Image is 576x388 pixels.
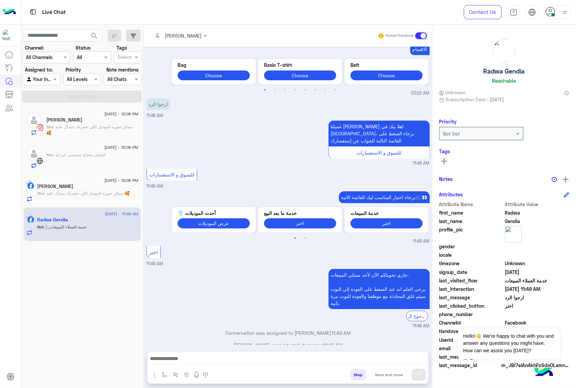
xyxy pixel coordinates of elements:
img: send message [416,371,422,378]
h5: Radwa Gendia [483,67,525,75]
button: اختر [264,218,336,228]
label: Priority [66,66,81,73]
label: Assigned to: [25,66,53,73]
button: search [86,30,103,44]
span: locale [439,251,504,258]
small: Human Handover [386,33,414,38]
img: picture [26,214,32,220]
p: Live Chat [42,8,66,17]
span: ممكن صوره الموديل اللي حضرتك بتسأل عليه 🥰 [44,191,130,196]
span: 11:48 AM [413,160,430,167]
span: HandoverOn [439,328,504,335]
span: 11:49 AM [332,330,351,336]
span: profile_pic [439,226,504,242]
button: create order [181,369,192,380]
label: Channel: [25,44,44,51]
span: 11:49 AM [147,261,163,266]
button: 2 of 2 [302,235,309,242]
button: 2 of 4 [271,87,278,93]
span: last_visited_flow [439,277,504,284]
span: للتسوق و الاستفسارات [357,150,401,156]
a: tab [507,5,520,19]
span: Unknown [439,89,466,96]
p: 9/9/2025, 11:48 AM [329,120,430,146]
span: timezone [439,260,504,267]
p: خدمة ما بعد البيع [264,210,336,217]
img: defaultAdmin.png [26,146,42,161]
button: Choose [264,71,336,80]
img: Facebook [27,183,34,189]
span: 11:49 AM [147,184,163,189]
span: last_message_sentiment [439,353,504,360]
span: Attribute Name [439,201,504,208]
p: Conversation was assigned to [PERSON_NAME] [147,329,430,336]
p: [PERSON_NAME] asked to talk to human [147,341,430,349]
p: 9/9/2025, 11:49 AM [339,191,430,203]
img: Trigger scenario [173,372,178,378]
h6: Tags [439,148,569,154]
span: Hello!👋 We're happy to chat with you and answer any questions you might have. How can we assist y... [458,328,560,359]
span: 11:49 AM [413,323,430,329]
span: اختر [149,249,158,255]
span: [DATE] - 12:06 PM [104,177,138,184]
button: Send and close [371,369,407,381]
h6: Reachable [492,78,516,84]
button: عرض الموديلات [178,218,250,228]
span: [DATE] - 11:49 AM [105,211,138,217]
a: Contact Us [464,5,502,19]
span: null [505,243,570,250]
img: Facebook [27,216,34,223]
span: ممكن صوره الموديل اللي حضرتك بتسأل عليه 🥰 [47,124,133,135]
span: phone_number [439,311,504,318]
span: UserId [439,336,504,343]
img: 713415422032625 [3,29,15,41]
span: Subscription Date : [DATE] [446,96,504,103]
img: select flow [162,372,167,378]
span: 2025-09-09T08:49:12.627Z [505,285,570,293]
span: 11:49 AM [323,342,343,348]
img: send attachment [151,371,159,379]
span: : خدمة العملاء المبيعات [44,224,87,229]
img: tab [510,8,518,16]
img: create order [184,372,189,378]
span: m_JBI7elAn4khFzSdoOLamnuYnfoQYwsvjg4J45qyVaeGhLurvBPvlktILcObQjtbUCD-Kvmo91YdCEL-tzq3wDg [502,362,569,369]
img: picture [505,226,522,243]
span: You [37,191,44,196]
h6: Attributes [439,191,463,197]
span: اتفضل محتاج تستفسر عن ايه [53,152,105,157]
span: خدمة العملاء المبيعات [505,277,570,284]
button: 1 of 2 [292,235,298,242]
img: profile [561,8,569,17]
button: اختر [350,218,423,228]
p: Belt [350,61,423,68]
button: Choose [350,71,423,80]
h6: Priority [439,118,457,124]
h5: Radwa Gendia [37,217,68,223]
p: Bag [178,61,250,68]
img: tab [528,8,536,16]
img: defaultAdmin.png [26,113,42,128]
div: الرجوع ال Bot [406,311,428,321]
img: tab [29,8,37,16]
img: send voice note [192,371,201,379]
h6: Notes [439,176,453,182]
button: 7 of 4 [322,87,329,93]
span: Attribute Value [505,201,570,208]
span: You [47,124,53,129]
span: email [439,345,504,352]
p: أحدث الموديلات 👕 [178,210,250,217]
h5: Menna Sameh [47,117,83,123]
button: 8 of 4 [332,87,339,93]
p: 9/9/2025, 2:22 AM [410,43,430,55]
p: Basic T-shirt [264,61,336,68]
button: 4 of 4 [292,87,298,93]
button: 5 of 4 [302,87,309,93]
span: first_name [439,209,504,216]
button: Apply Filters [22,90,142,103]
span: ChannelId [439,319,504,326]
button: select flow [159,369,170,380]
span: last_name [439,218,504,225]
label: Note mentions [106,66,138,73]
span: Unknown [505,260,570,267]
span: last_interaction [439,285,504,293]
